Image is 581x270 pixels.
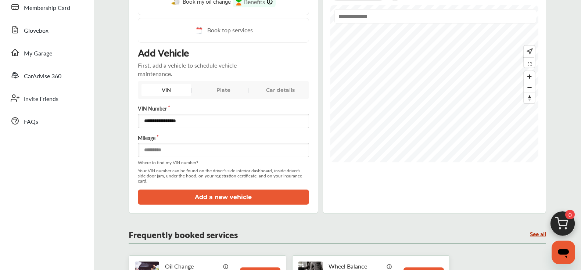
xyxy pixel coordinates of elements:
[138,190,309,205] button: Add a new vehicle
[524,82,535,93] button: Zoom out
[198,84,248,96] div: Plate
[24,117,38,127] span: FAQs
[330,5,539,162] canvas: Map
[387,263,392,269] img: info_icon_vector.svg
[138,61,258,78] p: First, add a vehicle to schedule vehicle maintenance.
[7,89,86,108] a: Invite Friends
[207,26,253,35] span: Book top services
[24,26,49,36] span: Glovebox
[165,263,220,270] p: Oil Change
[138,105,309,112] label: VIN Number
[141,84,191,96] div: VIN
[525,47,533,55] img: recenter.ce011a49.svg
[255,84,305,96] div: Car details
[329,263,384,270] p: Wheel Balance
[138,168,309,184] span: Your VIN number can be found on the driver's side interior dashboard, inside driver's side door j...
[524,71,535,82] button: Zoom in
[552,241,575,264] iframe: Button to launch messaging window
[24,72,61,81] span: CarAdvise 360
[194,26,204,35] img: cal_icon.0803b883.svg
[138,134,309,141] label: Mileage
[223,263,229,269] img: info_icon_vector.svg
[7,111,86,130] a: FAQs
[524,93,535,103] button: Reset bearing to north
[129,230,238,237] p: Frequently booked services
[530,230,546,237] a: See all
[138,160,309,165] span: Where to find my VIN number?
[24,94,58,104] span: Invite Friends
[138,18,309,43] a: Book top services
[24,49,52,58] span: My Garage
[7,43,86,62] a: My Garage
[7,66,86,85] a: CarAdvise 360
[545,208,580,243] img: cart_icon.3d0951e8.svg
[138,46,189,58] p: Add Vehicle
[565,210,575,219] span: 0
[24,3,70,13] span: Membership Card
[7,20,86,39] a: Glovebox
